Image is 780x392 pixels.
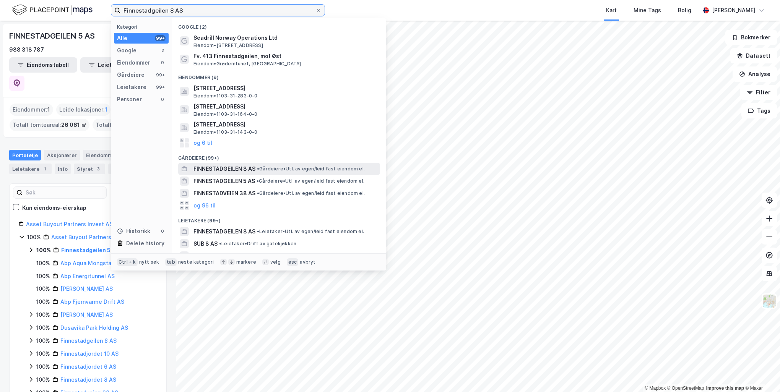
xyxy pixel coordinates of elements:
[9,150,41,160] div: Portefølje
[108,164,161,174] div: Transaksjoner
[193,164,255,173] span: FINNESTADGEILEN 8 AS
[193,227,255,236] span: FINNESTADGEILEN 8 AS
[193,102,377,111] span: [STREET_ADDRESS]
[22,203,86,212] div: Kun eiendoms-eierskap
[606,6,617,15] div: Kart
[159,60,166,66] div: 9
[117,258,138,266] div: Ctrl + k
[9,57,77,73] button: Eiendomstabell
[36,336,50,345] div: 100%
[741,103,777,118] button: Tags
[193,138,212,147] button: og 6 til
[60,376,116,383] a: Finnestadjordet 8 AS
[236,259,256,265] div: markere
[219,241,221,246] span: •
[27,233,41,242] div: 100%
[120,5,315,16] input: Søk på adresse, matrikkel, gårdeiere, leietakere eller personer
[193,84,377,93] span: [STREET_ADDRESS]
[51,234,120,240] a: Asset Buyout Partners AS
[740,85,777,100] button: Filter
[159,96,166,102] div: 0
[270,259,281,265] div: velg
[725,30,777,45] button: Bokmerker
[193,111,258,117] span: Eiendom • 1103-31-164-0-0
[12,3,93,17] img: logo.f888ab2527a4732fd821a326f86c7f29.svg
[83,150,130,160] div: Eiendommer
[257,228,364,235] span: Leietaker • Utl. av egen/leid fast eiendom el.
[159,228,166,234] div: 0
[139,259,159,265] div: nytt søk
[193,93,258,99] span: Eiendom • 1103-31-283-0-0
[36,297,50,306] div: 100%
[193,61,301,67] span: Eiendom • Grødemtunet, [GEOGRAPHIC_DATA]
[60,324,128,331] a: Dusavika Park Holding AS
[117,24,169,30] div: Kategori
[178,259,214,265] div: neste kategori
[60,311,113,318] a: [PERSON_NAME] AS
[193,239,218,248] span: SUB 8 AS
[257,190,259,196] span: •
[219,241,296,247] span: Leietaker • Drift av gatekjøkken
[60,273,115,279] a: Abp Energitunnel AS
[36,259,50,268] div: 100%
[117,34,127,43] div: Alle
[257,190,365,196] span: Gårdeiere • Utl. av egen/leid fast eiendom el.
[36,323,50,332] div: 100%
[60,298,124,305] a: Abp Fjernvarme Drift AS
[172,212,386,225] div: Leietakere (99+)
[193,52,377,61] span: Fv. 413 Finnestadgeilen, mot Øst
[10,104,53,116] div: Eiendommer :
[9,164,52,174] div: Leietakere
[257,228,259,234] span: •
[172,18,386,32] div: Google (2)
[94,165,102,173] div: 3
[762,294,777,308] img: Z
[706,386,744,391] a: Improve this map
[193,201,216,210] button: og 96 til
[44,150,80,160] div: Aksjonærer
[47,105,50,114] span: 1
[117,95,142,104] div: Personer
[60,337,117,344] a: Finnestadgeilen 8 AS
[60,285,113,292] a: [PERSON_NAME] AS
[193,189,255,198] span: FINNESTADVEIEN 38 AS
[80,57,148,73] button: Leietakertabell
[117,46,136,55] div: Google
[26,221,113,227] a: Asset Buyout Partners Invest AS
[55,164,71,174] div: Info
[117,58,150,67] div: Eiendommer
[300,259,315,265] div: avbryt
[678,6,691,15] div: Bolig
[193,251,218,261] span: 8'ERN AS
[126,239,164,248] div: Delete history
[105,105,107,114] span: 1
[155,72,166,78] div: 99+
[61,247,119,253] a: Finnestadgeilen 5 AS
[61,120,86,130] span: 26 061 ㎡
[742,355,780,392] iframe: Chat Widget
[117,227,150,236] div: Historikk
[60,350,119,357] a: Finnestadjordet 10 AS
[36,375,50,384] div: 100%
[165,258,177,266] div: tab
[172,68,386,82] div: Eiendommer (9)
[9,30,96,42] div: FINNESTADGEILEN 5 AS
[23,187,106,198] input: Søk
[9,45,44,54] div: 988 318 787
[159,47,166,53] div: 2
[645,386,666,391] a: Mapbox
[193,129,258,135] span: Eiendom • 1103-31-143-0-0
[36,246,51,255] div: 100%
[36,272,50,281] div: 100%
[36,310,50,319] div: 100%
[155,35,166,41] div: 99+
[36,362,50,371] div: 100%
[712,6,756,15] div: [PERSON_NAME]
[93,119,166,131] div: Totalt byggareal :
[56,104,110,116] div: Leide lokasjoner :
[257,178,259,184] span: •
[257,178,364,184] span: Gårdeiere • Utl. av egen/leid fast eiendom el.
[730,48,777,63] button: Datasett
[36,284,50,293] div: 100%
